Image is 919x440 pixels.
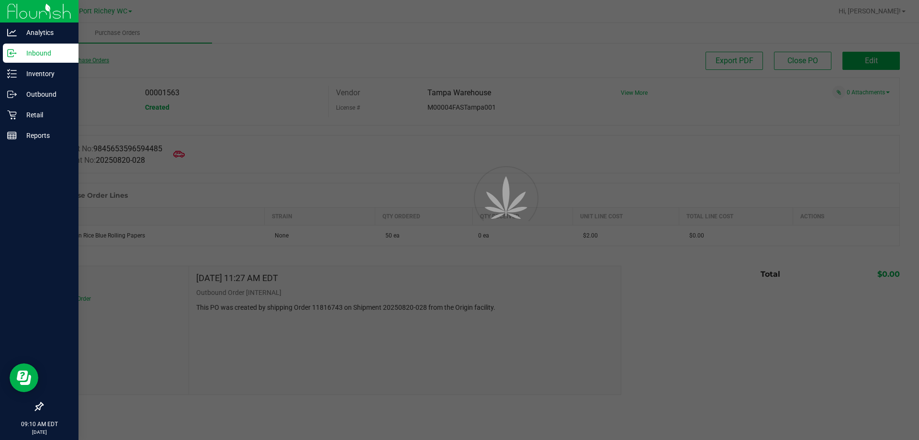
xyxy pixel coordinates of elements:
p: Reports [17,130,74,141]
iframe: Resource center [10,363,38,392]
p: Inventory [17,68,74,79]
inline-svg: Retail [7,110,17,120]
inline-svg: Inbound [7,48,17,58]
p: 09:10 AM EDT [4,420,74,429]
inline-svg: Outbound [7,90,17,99]
p: [DATE] [4,429,74,436]
inline-svg: Reports [7,131,17,140]
p: Outbound [17,89,74,100]
p: Retail [17,109,74,121]
inline-svg: Inventory [7,69,17,79]
p: Analytics [17,27,74,38]
p: Inbound [17,47,74,59]
inline-svg: Analytics [7,28,17,37]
